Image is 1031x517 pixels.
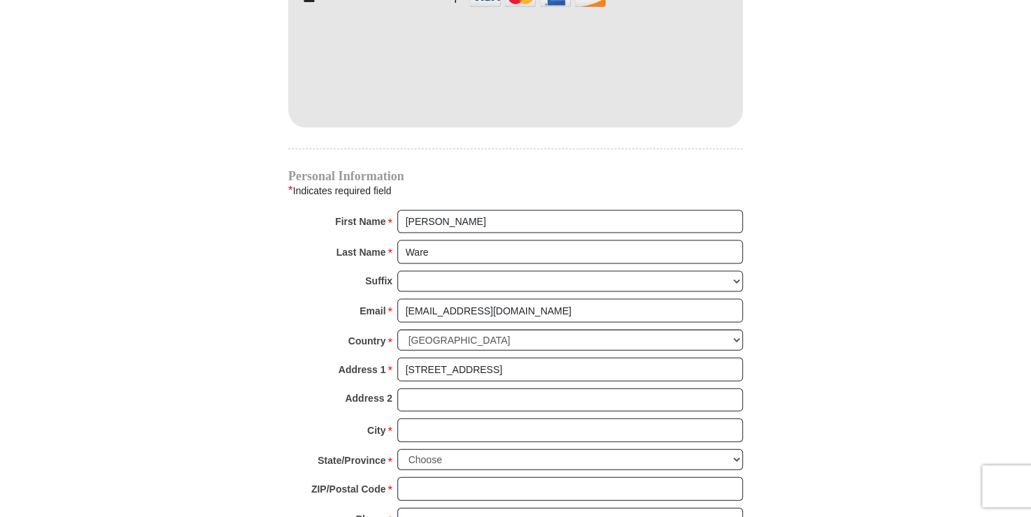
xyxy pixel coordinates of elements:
[336,242,386,261] strong: Last Name
[318,450,385,469] strong: State/Province
[365,270,392,290] strong: Suffix
[339,359,386,379] strong: Address 1
[288,170,743,181] h4: Personal Information
[367,420,385,439] strong: City
[288,181,743,199] div: Indicates required field
[335,211,385,231] strong: First Name
[311,479,386,498] strong: ZIP/Postal Code
[360,300,385,320] strong: Email
[345,388,392,407] strong: Address 2
[348,330,386,350] strong: Country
